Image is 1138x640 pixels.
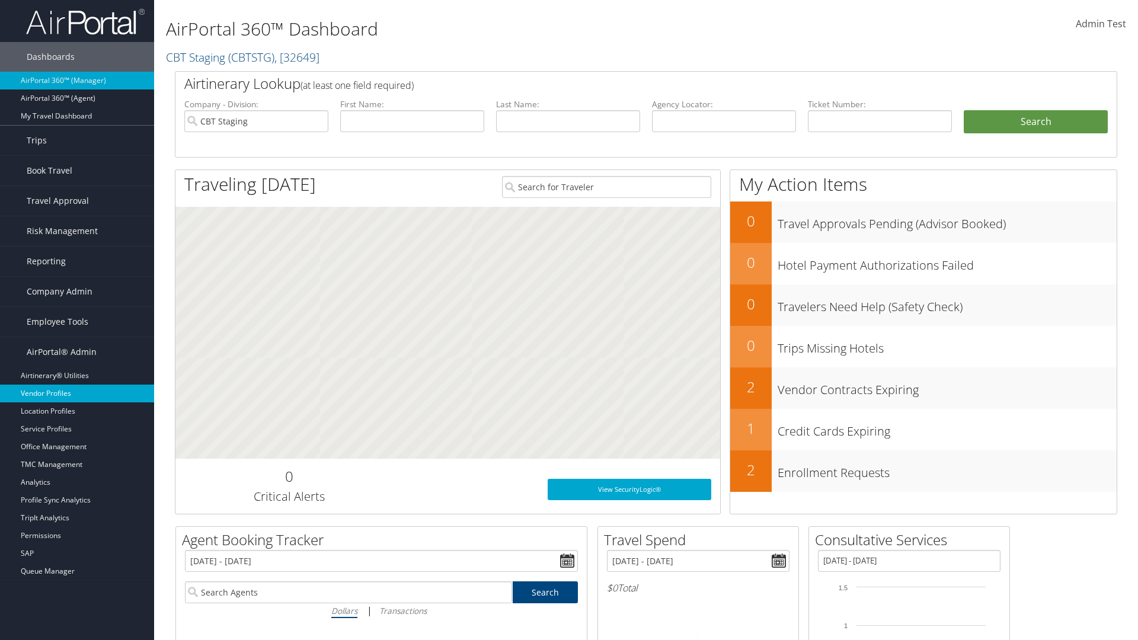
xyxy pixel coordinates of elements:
[778,334,1117,357] h3: Trips Missing Hotels
[496,98,640,110] label: Last Name:
[1076,6,1126,43] a: Admin Test
[166,49,319,65] a: CBT Staging
[778,293,1117,315] h3: Travelers Need Help (Safety Check)
[844,622,848,629] tspan: 1
[26,8,145,36] img: airportal-logo.png
[778,459,1117,481] h3: Enrollment Requests
[778,417,1117,440] h3: Credit Cards Expiring
[607,581,789,594] h6: Total
[815,530,1009,550] h2: Consultative Services
[839,584,848,591] tspan: 1.5
[730,409,1117,450] a: 1Credit Cards Expiring
[301,79,414,92] span: (at least one field required)
[182,530,587,550] h2: Agent Booking Tracker
[185,603,578,618] div: |
[730,243,1117,284] a: 0Hotel Payment Authorizations Failed
[166,17,806,41] h1: AirPortal 360™ Dashboard
[730,450,1117,492] a: 2Enrollment Requests
[184,172,316,197] h1: Traveling [DATE]
[548,479,711,500] a: View SecurityLogic®
[730,211,772,231] h2: 0
[964,110,1108,134] button: Search
[184,488,394,505] h3: Critical Alerts
[184,98,328,110] label: Company - Division:
[607,581,618,594] span: $0
[228,49,274,65] span: ( CBTSTG )
[778,210,1117,232] h3: Travel Approvals Pending (Advisor Booked)
[808,98,952,110] label: Ticket Number:
[274,49,319,65] span: , [ 32649 ]
[27,216,98,246] span: Risk Management
[730,367,1117,409] a: 2Vendor Contracts Expiring
[27,337,97,367] span: AirPortal® Admin
[502,176,711,198] input: Search for Traveler
[340,98,484,110] label: First Name:
[1076,17,1126,30] span: Admin Test
[27,307,88,337] span: Employee Tools
[730,172,1117,197] h1: My Action Items
[27,126,47,155] span: Trips
[27,247,66,276] span: Reporting
[379,605,427,616] i: Transactions
[184,466,394,487] h2: 0
[652,98,796,110] label: Agency Locator:
[27,156,72,185] span: Book Travel
[730,252,772,273] h2: 0
[185,581,512,603] input: Search Agents
[730,335,772,356] h2: 0
[27,186,89,216] span: Travel Approval
[730,294,772,314] h2: 0
[730,201,1117,243] a: 0Travel Approvals Pending (Advisor Booked)
[331,605,357,616] i: Dollars
[778,376,1117,398] h3: Vendor Contracts Expiring
[27,277,92,306] span: Company Admin
[604,530,798,550] h2: Travel Spend
[730,418,772,439] h2: 1
[730,326,1117,367] a: 0Trips Missing Hotels
[184,73,1030,94] h2: Airtinerary Lookup
[730,377,772,397] h2: 2
[730,284,1117,326] a: 0Travelers Need Help (Safety Check)
[513,581,578,603] a: Search
[778,251,1117,274] h3: Hotel Payment Authorizations Failed
[27,42,75,72] span: Dashboards
[730,460,772,480] h2: 2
